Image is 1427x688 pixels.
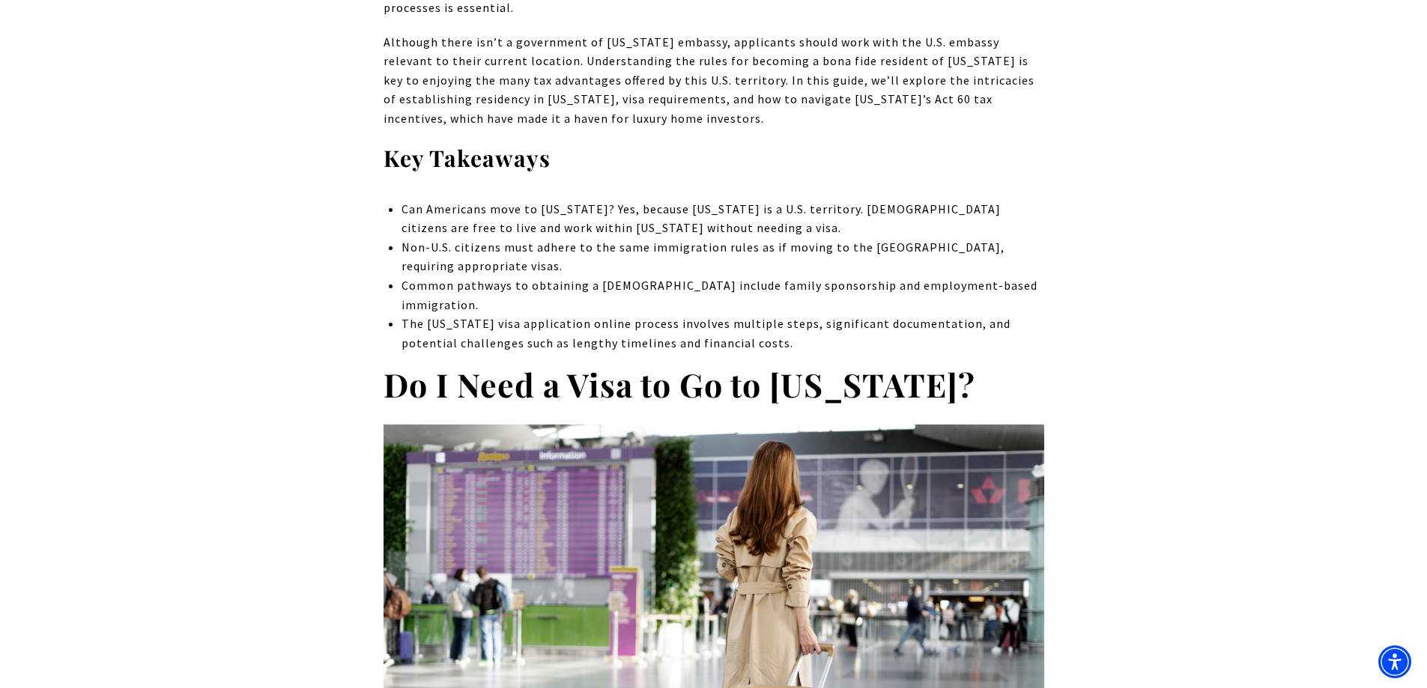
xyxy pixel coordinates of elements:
strong: Key Takeaways [384,143,551,173]
li: The [US_STATE] visa application online process involves multiple steps, significant documentation... [402,314,1043,353]
p: Although there isn’t a government of [US_STATE] embassy, applicants should work with the U.S. emb... [384,33,1044,129]
li: Common pathways to obtaining a [DEMOGRAPHIC_DATA] include family sponsorship and employment-based... [402,276,1043,314]
strong: Do I Need a Visa to Go to [US_STATE]? [384,362,975,406]
li: Non-U.S. citizens must adhere to the same immigration rules as if moving to the [GEOGRAPHIC_DATA]... [402,238,1043,276]
li: Can Americans move to [US_STATE]? Yes, because [US_STATE] is a U.S. territory. [DEMOGRAPHIC_DATA]... [402,200,1043,238]
div: Accessibility Menu [1378,645,1411,678]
